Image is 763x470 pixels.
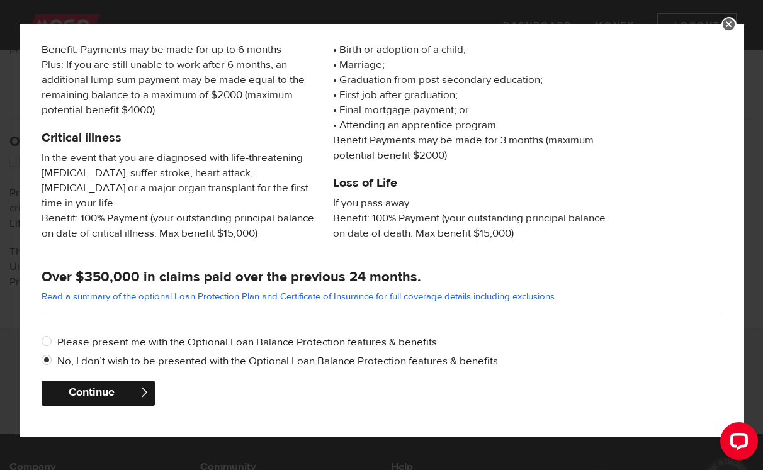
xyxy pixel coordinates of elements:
a: Read a summary of the optional Loan Protection Plan and Certificate of Insurance for full coverag... [42,291,557,303]
h5: Loss of Life [333,176,606,191]
h5: Critical illness [42,130,314,145]
button: Continue [42,381,155,406]
iframe: LiveChat chat widget [710,417,763,470]
span: If you pass away Benefit: 100% Payment (your outstanding principal balance on date of death. Max ... [333,196,606,241]
span:  [139,387,150,398]
label: No, I don’t wish to be presented with the Optional Loan Balance Protection features & benefits [57,354,722,369]
span: In the event that you are diagnosed with life-threatening [MEDICAL_DATA], suffer stroke, heart at... [42,150,314,241]
h4: Over $350,000 in claims paid over the previous 24 months. [42,268,722,286]
input: Please present me with the Optional Loan Balance Protection features & benefits [42,335,57,350]
input: No, I don’t wish to be presented with the Optional Loan Balance Protection features & benefits [42,354,57,369]
label: Please present me with the Optional Loan Balance Protection features & benefits [57,335,722,350]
